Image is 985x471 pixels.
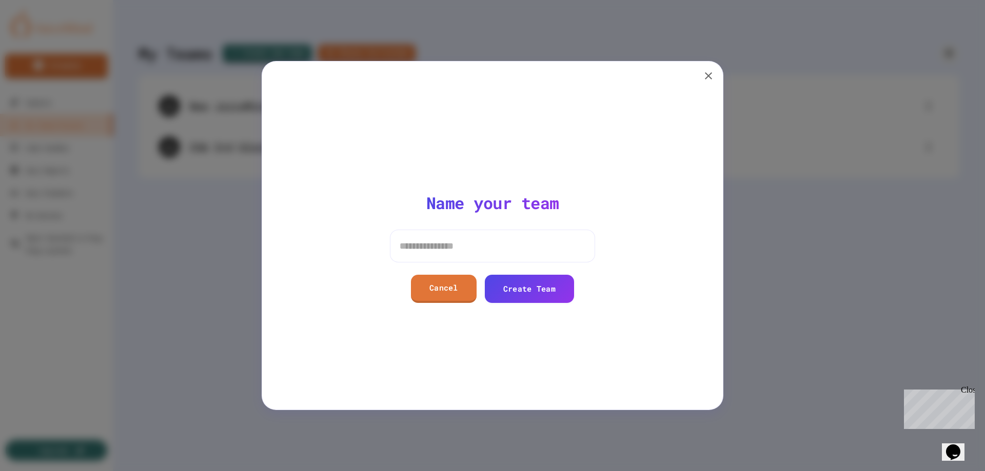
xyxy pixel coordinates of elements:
a: Create Team [485,275,574,303]
a: Cancel [411,275,477,303]
iframe: chat widget [900,385,975,429]
div: Chat with us now!Close [4,4,71,65]
h4: Name your team [426,193,559,213]
iframe: chat widget [942,430,975,461]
